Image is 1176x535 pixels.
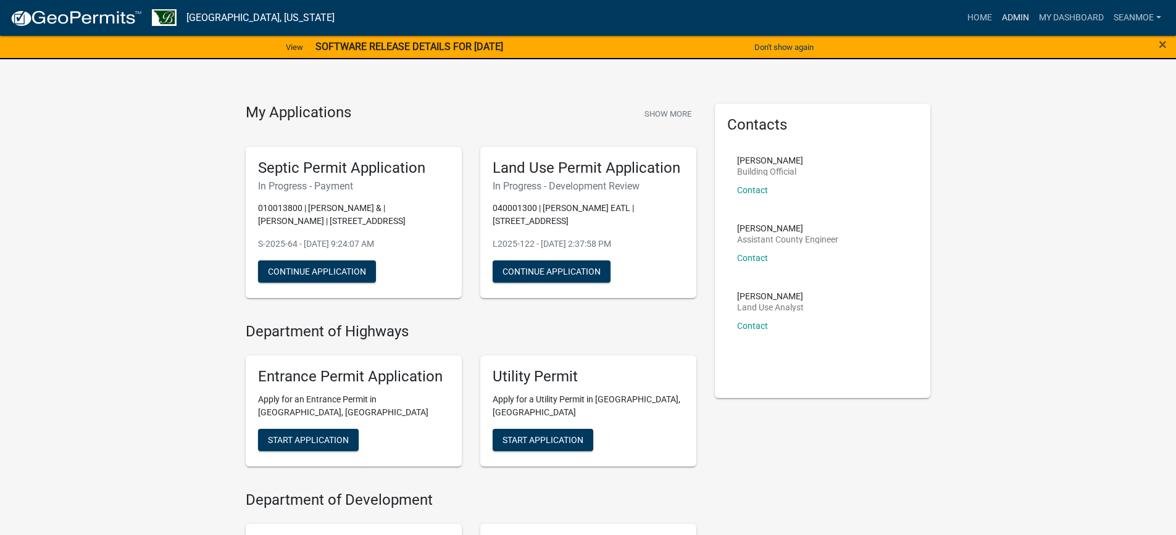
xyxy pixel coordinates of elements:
[737,253,768,263] a: Contact
[258,159,449,177] h5: Septic Permit Application
[493,238,684,251] p: L2025-122 - [DATE] 2:37:58 PM
[246,491,696,509] h4: Department of Development
[258,429,359,451] button: Start Application
[258,180,449,192] h6: In Progress - Payment
[737,235,838,244] p: Assistant County Engineer
[493,429,593,451] button: Start Application
[749,37,819,57] button: Don't show again
[315,41,503,52] strong: SOFTWARE RELEASE DETAILS FOR [DATE]
[737,303,804,312] p: Land Use Analyst
[737,321,768,331] a: Contact
[152,9,177,26] img: Benton County, Minnesota
[258,260,376,283] button: Continue Application
[493,159,684,177] h5: Land Use Permit Application
[1159,37,1167,52] button: Close
[1034,6,1109,30] a: My Dashboard
[737,156,803,165] p: [PERSON_NAME]
[258,238,449,251] p: S-2025-64 - [DATE] 9:24:07 AM
[493,202,684,228] p: 040001300 | [PERSON_NAME] EATL | [STREET_ADDRESS]
[493,368,684,386] h5: Utility Permit
[737,167,803,176] p: Building Official
[281,37,308,57] a: View
[493,393,684,419] p: Apply for a Utility Permit in [GEOGRAPHIC_DATA], [GEOGRAPHIC_DATA]
[503,435,583,445] span: Start Application
[258,368,449,386] h5: Entrance Permit Application
[640,104,696,124] button: Show More
[246,104,351,122] h4: My Applications
[737,185,768,195] a: Contact
[258,393,449,419] p: Apply for an Entrance Permit in [GEOGRAPHIC_DATA], [GEOGRAPHIC_DATA]
[493,260,611,283] button: Continue Application
[1159,36,1167,53] span: ×
[186,7,335,28] a: [GEOGRAPHIC_DATA], [US_STATE]
[727,116,919,134] h5: Contacts
[258,202,449,228] p: 010013800 | [PERSON_NAME] & | [PERSON_NAME] | [STREET_ADDRESS]
[1109,6,1166,30] a: SeanMoe
[246,323,696,341] h4: Department of Highways
[962,6,997,30] a: Home
[737,224,838,233] p: [PERSON_NAME]
[268,435,349,445] span: Start Application
[737,292,804,301] p: [PERSON_NAME]
[493,180,684,192] h6: In Progress - Development Review
[997,6,1034,30] a: Admin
